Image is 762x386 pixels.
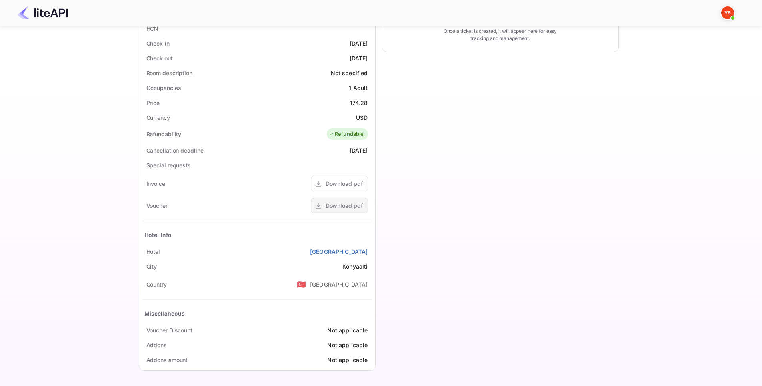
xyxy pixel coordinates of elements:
[146,280,167,289] div: Country
[146,84,181,92] div: Occupancies
[144,231,172,239] div: Hotel Info
[146,99,160,107] div: Price
[329,130,364,138] div: Refundable
[310,247,368,256] a: [GEOGRAPHIC_DATA]
[146,179,165,188] div: Invoice
[327,341,368,349] div: Not applicable
[349,84,368,92] div: 1 Adult
[437,28,564,42] p: Once a ticket is created, it will appear here for easy tracking and management.
[146,69,192,77] div: Room description
[146,130,182,138] div: Refundability
[146,39,170,48] div: Check-in
[327,356,368,364] div: Not applicable
[350,39,368,48] div: [DATE]
[350,54,368,62] div: [DATE]
[326,179,363,188] div: Download pdf
[146,201,168,210] div: Voucher
[721,6,734,19] img: Yandex Support
[146,161,191,169] div: Special requests
[144,309,185,318] div: Miscellaneous
[342,262,368,271] div: Konyaalti
[146,247,160,256] div: Hotel
[310,280,368,289] div: [GEOGRAPHIC_DATA]
[146,262,157,271] div: City
[146,341,167,349] div: Addons
[327,326,368,334] div: Not applicable
[146,326,192,334] div: Voucher Discount
[146,146,204,155] div: Cancellation deadline
[146,24,159,33] div: HCN
[350,99,368,107] div: 174.28
[146,54,173,62] div: Check out
[18,6,68,19] img: LiteAPI Logo
[331,69,368,77] div: Not specified
[356,113,368,122] div: USD
[146,113,170,122] div: Currency
[350,146,368,155] div: [DATE]
[297,277,306,292] span: United States
[326,201,363,210] div: Download pdf
[146,356,188,364] div: Addons amount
